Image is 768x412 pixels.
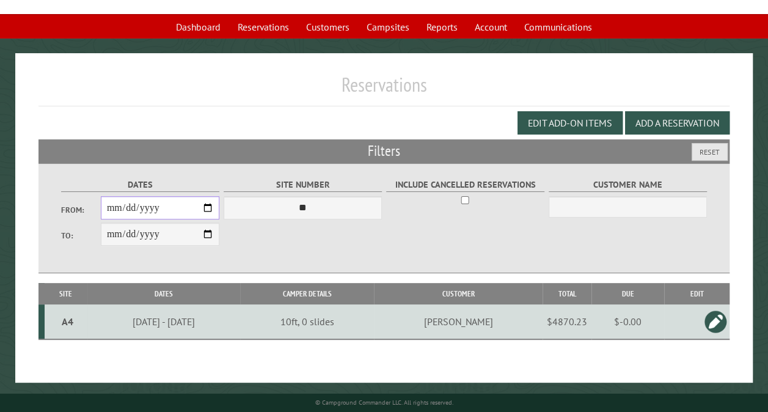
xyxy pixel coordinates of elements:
[38,73,730,106] h1: Reservations
[517,111,623,134] button: Edit Add-on Items
[517,15,599,39] a: Communications
[374,283,543,304] th: Customer
[386,178,544,192] label: Include Cancelled Reservations
[87,283,241,304] th: Dates
[61,230,101,241] label: To:
[664,283,730,304] th: Edit
[49,315,86,328] div: A4
[38,139,730,163] h2: Filters
[61,204,101,216] label: From:
[240,283,373,304] th: Camper Details
[625,111,730,134] button: Add a Reservation
[549,178,707,192] label: Customer Name
[299,15,357,39] a: Customers
[692,143,728,161] button: Reset
[240,304,373,339] td: 10ft, 0 slides
[359,15,417,39] a: Campsites
[224,178,382,192] label: Site Number
[45,283,87,304] th: Site
[61,178,219,192] label: Dates
[89,315,238,328] div: [DATE] - [DATE]
[419,15,465,39] a: Reports
[169,15,228,39] a: Dashboard
[230,15,296,39] a: Reservations
[315,399,453,406] small: © Campground Commander LLC. All rights reserved.
[467,15,514,39] a: Account
[374,304,543,339] td: [PERSON_NAME]
[591,283,664,304] th: Due
[543,283,591,304] th: Total
[543,304,591,339] td: $4870.23
[591,304,664,339] td: $-0.00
